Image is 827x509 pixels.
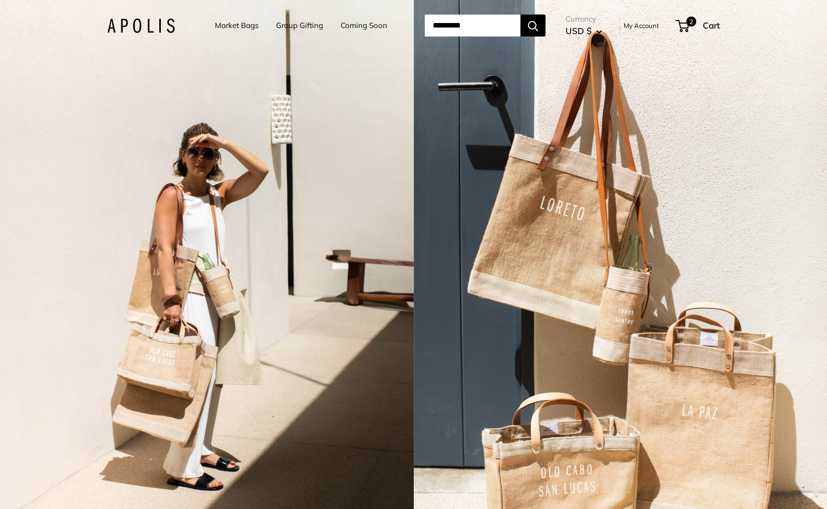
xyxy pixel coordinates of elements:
button: USD $ [566,23,602,39]
span: USD $ [566,26,592,36]
span: Currency [566,12,602,26]
span: Cart [703,20,720,31]
button: Search [520,15,545,37]
a: Coming Soon [341,19,387,33]
a: Market Bags [215,19,258,33]
a: 2 Cart [677,18,720,34]
a: My Account [624,20,659,32]
input: Search... [425,15,520,37]
a: Group Gifting [276,19,323,33]
span: 2 [686,17,696,27]
img: Apolis [107,19,175,33]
